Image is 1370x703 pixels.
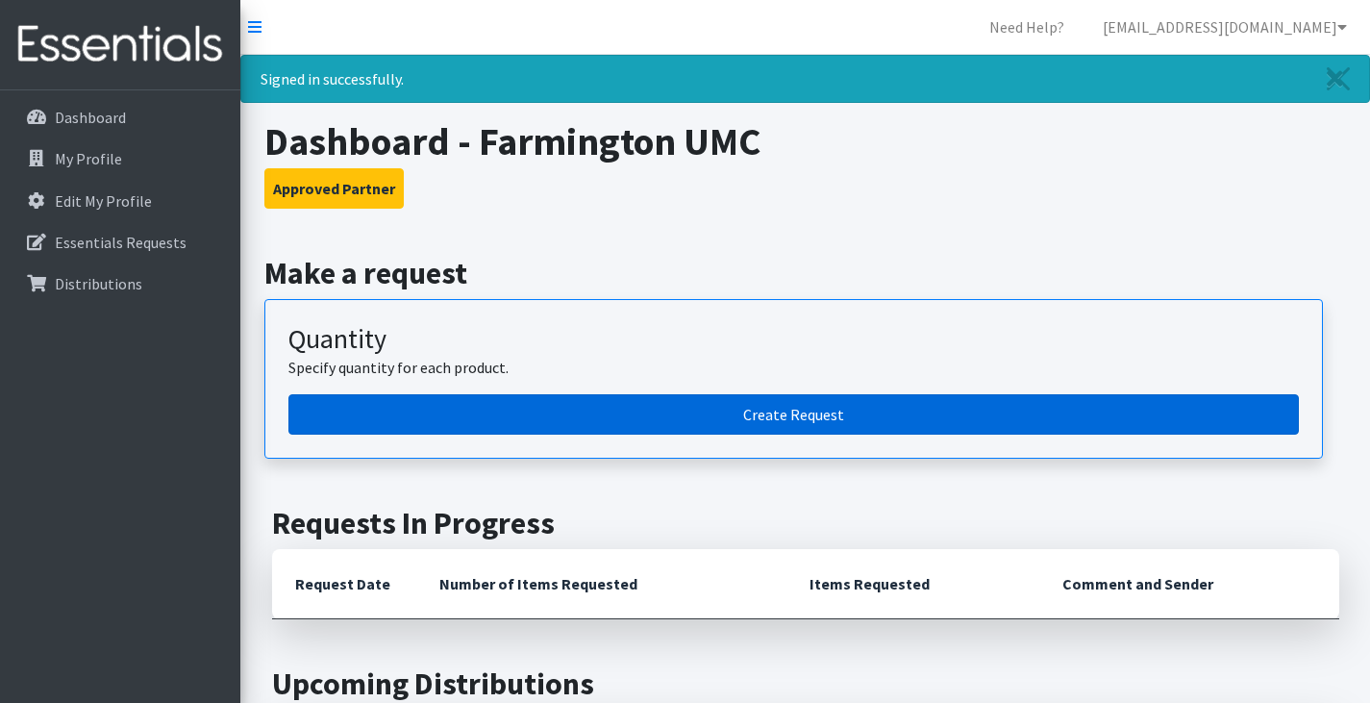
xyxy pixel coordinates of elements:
[8,98,233,137] a: Dashboard
[55,274,142,293] p: Distributions
[1087,8,1362,46] a: [EMAIL_ADDRESS][DOMAIN_NAME]
[288,394,1299,435] a: Create a request by quantity
[272,549,416,619] th: Request Date
[416,549,787,619] th: Number of Items Requested
[8,264,233,303] a: Distributions
[786,549,1039,619] th: Items Requested
[974,8,1080,46] a: Need Help?
[272,665,1339,702] h2: Upcoming Distributions
[1308,56,1369,102] a: Close
[55,149,122,168] p: My Profile
[264,168,404,209] button: Approved Partner
[264,255,1346,291] h2: Make a request
[1039,549,1338,619] th: Comment and Sender
[55,191,152,211] p: Edit My Profile
[55,233,187,252] p: Essentials Requests
[288,323,1299,356] h3: Quantity
[55,108,126,127] p: Dashboard
[272,505,1339,541] h2: Requests In Progress
[8,139,233,178] a: My Profile
[8,182,233,220] a: Edit My Profile
[264,118,1346,164] h1: Dashboard - Farmington UMC
[240,55,1370,103] div: Signed in successfully.
[288,356,1299,379] p: Specify quantity for each product.
[8,223,233,262] a: Essentials Requests
[8,13,233,77] img: HumanEssentials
